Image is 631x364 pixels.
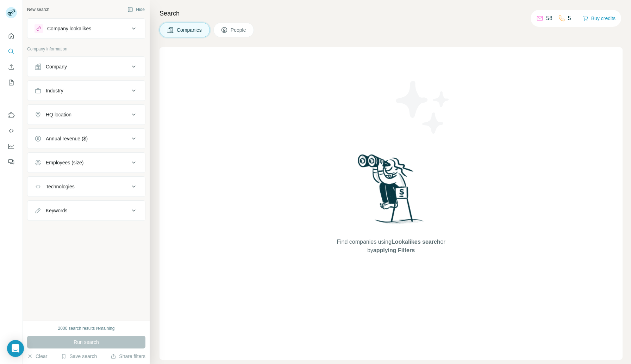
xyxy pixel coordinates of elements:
button: Industry [27,82,145,99]
span: Lookalikes search [392,239,441,245]
button: Company [27,58,145,75]
button: Share filters [111,353,145,360]
img: Surfe Illustration - Stars [391,75,455,139]
div: Technologies [46,183,75,190]
button: Dashboard [6,140,17,153]
p: 5 [568,14,571,23]
button: HQ location [27,106,145,123]
button: Buy credits [583,13,616,23]
p: Company information [27,46,145,52]
div: Company [46,63,67,70]
button: Keywords [27,202,145,219]
div: New search [27,6,49,13]
button: Feedback [6,156,17,168]
button: Technologies [27,178,145,195]
h4: Search [160,8,623,18]
button: Company lookalikes [27,20,145,37]
div: Company lookalikes [47,25,91,32]
button: Search [6,45,17,58]
button: Annual revenue ($) [27,130,145,147]
span: applying Filters [373,247,415,253]
button: Save search [61,353,97,360]
button: Clear [27,353,47,360]
button: Hide [123,4,150,15]
img: Surfe Illustration - Woman searching with binoculars [355,152,428,231]
div: Annual revenue ($) [46,135,88,142]
span: Companies [177,26,202,34]
span: People [231,26,247,34]
div: Open Intercom Messenger [7,340,24,357]
button: My lists [6,76,17,89]
p: 58 [546,14,552,23]
button: Use Surfe on LinkedIn [6,109,17,122]
div: 2000 search results remaining [58,325,115,332]
div: Keywords [46,207,67,214]
div: Industry [46,87,63,94]
span: Find companies using or by [335,238,447,255]
div: HQ location [46,111,71,118]
button: Quick start [6,30,17,42]
button: Employees (size) [27,154,145,171]
button: Use Surfe API [6,125,17,137]
button: Enrich CSV [6,61,17,73]
div: Employees (size) [46,159,83,166]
